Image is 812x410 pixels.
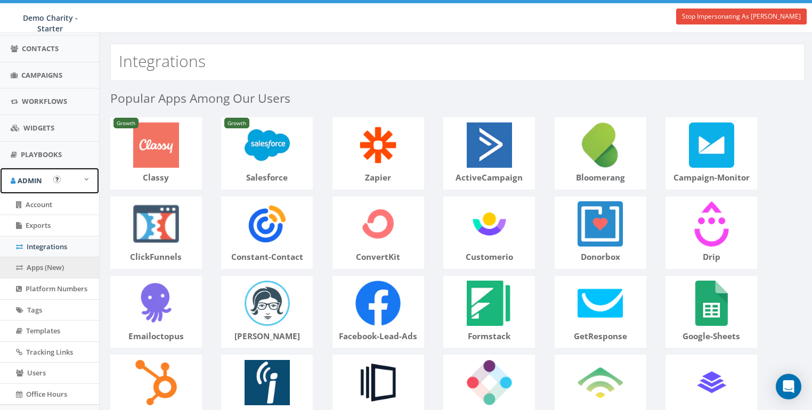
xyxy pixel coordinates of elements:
[666,331,757,342] p: google-sheets
[27,305,42,315] span: Tags
[351,118,405,172] img: zapier-logo
[26,220,51,230] span: Exports
[119,52,206,70] h2: Integrations
[776,374,801,399] div: Open Intercom Messenger
[684,118,738,172] img: campaign-monitor-logo
[22,96,67,106] span: Workflows
[129,355,183,409] img: hubspot-logo
[27,242,67,251] span: Integrations
[53,176,61,183] button: Open In-App Guide
[240,118,294,172] img: salesforce-logo
[26,284,87,293] span: Platform Numbers
[684,355,738,409] img: leadpages-logo
[240,276,294,331] img: emma-logo
[111,172,201,184] p: classy
[113,118,139,128] span: Growth
[684,276,738,331] img: google-sheets-logo
[462,118,516,172] img: activeCampaign-logo
[224,118,249,128] span: Growth
[333,331,424,342] p: facebook-lead-ads
[222,331,312,342] p: [PERSON_NAME]
[684,197,738,251] img: drip-logo
[444,331,534,342] p: formstack
[444,251,534,263] p: customerio
[27,263,64,272] span: Apps (New)
[129,197,183,251] img: clickFunnels-logo
[111,251,201,263] p: clickFunnels
[555,331,646,342] p: getResponse
[676,9,807,24] a: Stop Impersonating As [PERSON_NAME]
[573,355,628,409] img: klaviyo-logo
[333,172,424,184] p: zapier
[222,251,312,263] p: constant-contact
[21,150,62,159] span: Playbooks
[111,331,201,342] p: emailoctopus
[26,389,67,399] span: Office Hours
[666,251,757,263] p: drip
[462,276,516,331] img: formstack-logo
[21,70,62,80] span: Campaigns
[573,118,628,172] img: bloomerang-logo
[573,276,628,331] img: getResponse-logo
[351,276,405,331] img: facebook-lead-ads-logo
[22,44,59,53] span: Contacts
[573,197,628,251] img: donorbox-logo
[27,368,46,378] span: Users
[222,172,312,184] p: salesforce
[129,118,183,172] img: classy-logo
[240,355,294,409] img: iContact-logo
[555,251,646,263] p: donorbox
[555,172,646,184] p: bloomerang
[26,326,60,335] span: Templates
[351,355,405,409] img: instapage-logo
[129,276,183,331] img: emailoctopus-logo
[462,355,516,409] img: iterable-logo
[333,251,424,263] p: convertKit
[462,197,516,251] img: customerio-logo
[26,347,73,357] span: Tracking Links
[23,123,54,133] span: Widgets
[351,197,405,251] img: convertKit-logo
[26,200,52,209] span: Account
[18,176,42,185] span: Admin
[240,197,294,251] img: constant-contact-logo
[444,172,534,184] p: activeCampaign
[666,172,757,184] p: campaign-monitor
[23,13,78,34] span: Demo Charity - Starter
